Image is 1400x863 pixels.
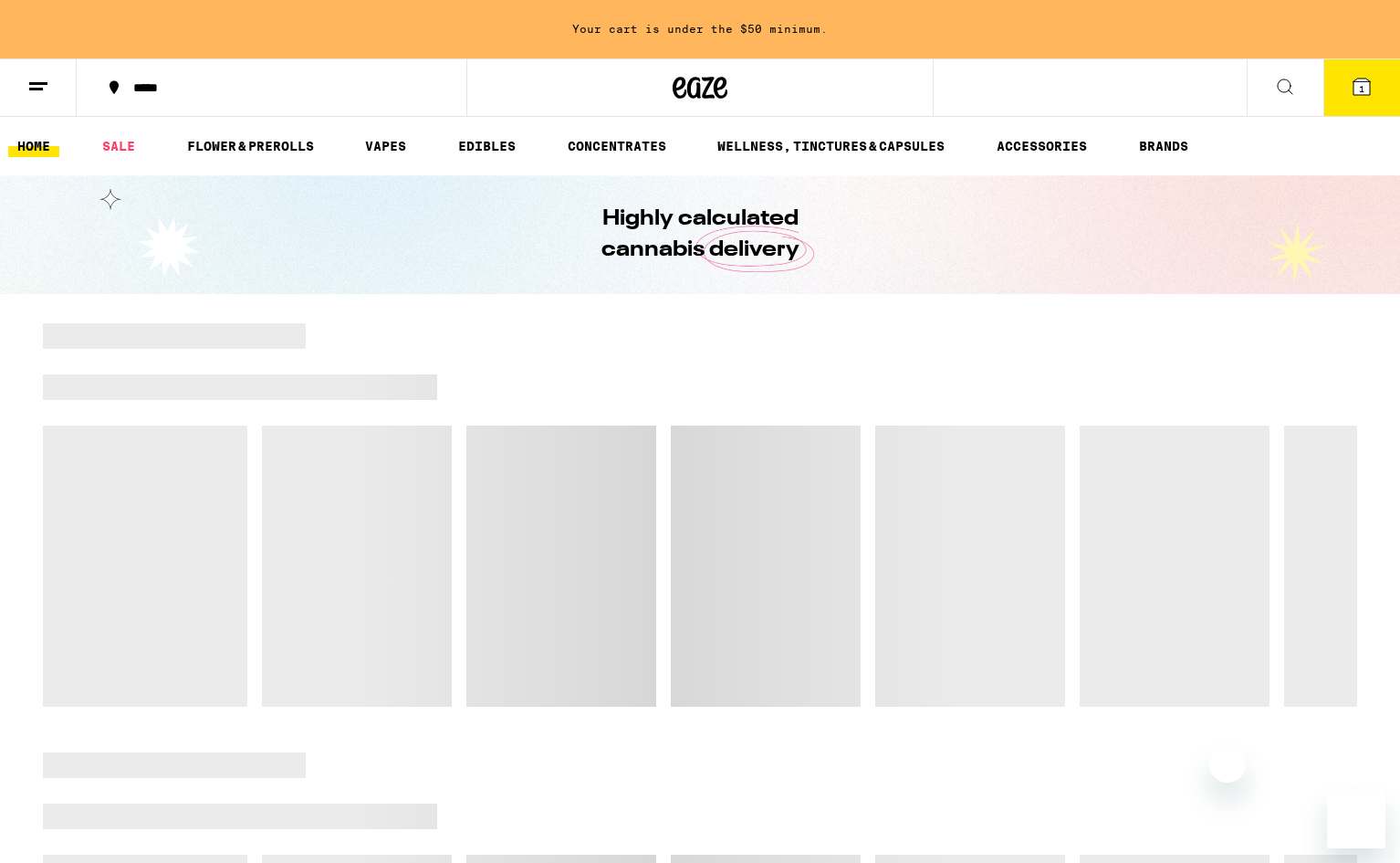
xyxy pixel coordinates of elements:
[1209,746,1246,783] iframe: Close message
[559,135,675,157] a: CONCENTRATES
[1130,135,1197,157] a: BRANDS
[1327,790,1385,848] iframe: Button to launch messaging window
[1359,83,1364,94] span: 1
[987,135,1096,157] a: ACCESSORIES
[1323,59,1400,116] button: 1
[93,135,144,157] a: SALE
[449,135,525,157] a: EDIBLES
[549,204,851,266] h1: Highly calculated cannabis delivery
[356,135,415,157] a: VAPES
[8,135,59,157] a: HOME
[178,135,323,157] a: FLOWER & PREROLLS
[708,135,954,157] a: WELLNESS, TINCTURES & CAPSULES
